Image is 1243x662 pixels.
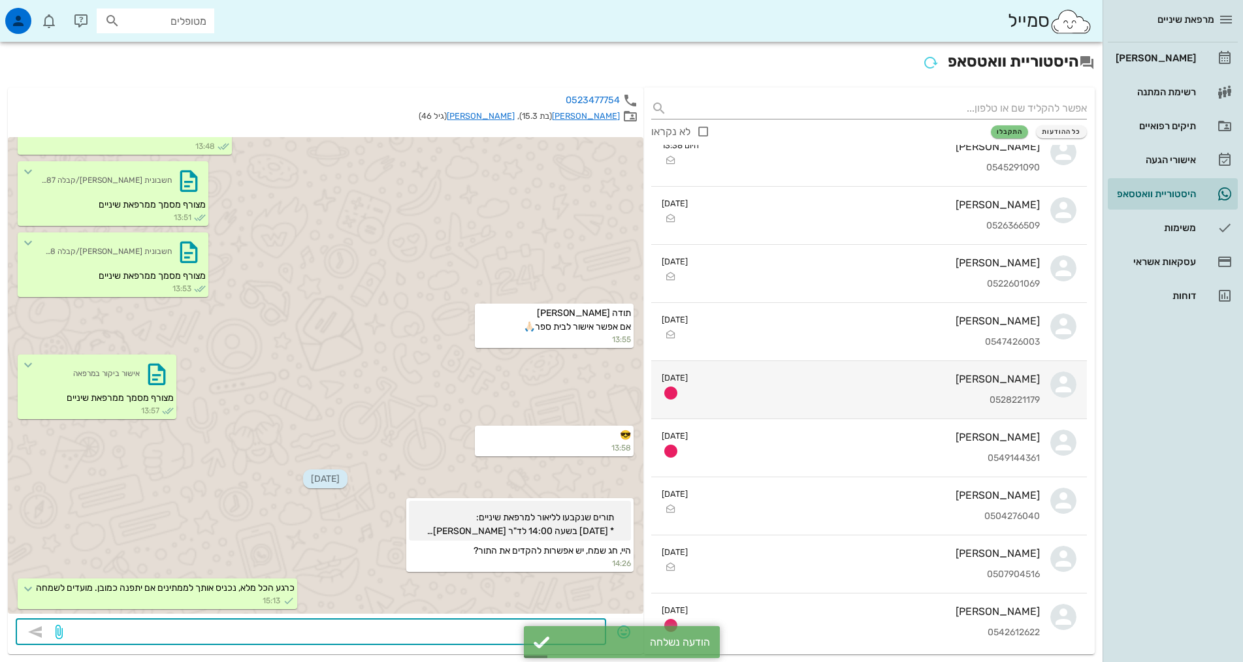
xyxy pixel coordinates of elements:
[426,511,614,538] span: תורים שנקבעו לליאור למרפאת שיניים: * [DATE] בשעה 14:00 לד"ר [PERSON_NAME] ושיננית
[36,582,295,593] span: כרגע הכל מלא, נכניס אותך לממתינים אם יתפנה כמובן. מועדים לשמחה
[141,405,159,417] span: 13:57
[709,163,1040,174] div: 0545291090
[1113,87,1196,97] div: רשימת המתנה
[698,453,1040,464] div: 0549144361
[477,442,631,454] small: 13:58
[1108,42,1238,74] a: [PERSON_NAME]
[698,489,1040,501] div: [PERSON_NAME]
[1113,189,1196,199] div: היסטוריית וואטסאפ
[263,595,280,607] span: 15:13
[620,430,631,441] span: 😎
[519,111,552,121] span: (בת 15.3)
[474,545,631,556] span: היי, חג שמח, יש אפשרות להקדים את התור?
[1113,291,1196,301] div: דוחות
[662,371,688,384] small: [DATE]
[709,140,1040,153] div: [PERSON_NAME]
[73,368,140,379] div: אישור ביקור במרפאה
[662,604,688,616] small: [DATE]
[662,197,688,210] small: [DATE]
[39,10,46,18] span: תג
[1108,144,1238,176] a: אישורי הגעה
[557,636,710,648] div: הודעה נשלחה
[662,255,688,268] small: [DATE]
[662,139,699,151] small: היום 13:38
[662,313,688,326] small: [DATE]
[515,111,519,121] span: ,
[566,95,620,106] a: 0523477754
[698,198,1040,211] div: [PERSON_NAME]
[672,98,1087,119] input: אפשר להקליד שם או טלפון...
[41,246,172,257] div: חשבונית [PERSON_NAME]/קבלה 6688
[41,175,172,186] div: חשבונית [PERSON_NAME]/קבלה 6687
[1108,76,1238,108] a: רשימת המתנה
[1108,110,1238,142] a: תיקים רפואיים
[477,334,631,345] small: 13:55
[1157,14,1214,25] span: מרפאת שיניים
[172,283,191,294] span: 13:53
[1008,7,1092,35] div: סמייל
[662,430,688,442] small: [DATE]
[698,547,1040,560] div: [PERSON_NAME]
[698,569,1040,580] div: 0507904516
[1036,125,1087,138] button: כל ההודעות
[1108,280,1238,311] a: דוחות
[447,111,515,121] a: [PERSON_NAME]
[1108,212,1238,244] a: משימות
[698,511,1040,522] div: 0504276040
[698,395,1040,406] div: 0528221179
[698,431,1040,443] div: [PERSON_NAME]
[991,125,1028,138] button: התקבלו
[698,337,1040,348] div: 0547426003
[1050,8,1092,35] img: SmileCloud logo
[195,140,215,152] span: 13:48
[419,111,447,121] span: (גיל 46)
[662,546,688,558] small: [DATE]
[303,469,347,488] span: [DATE]
[662,488,688,500] small: [DATE]
[1113,223,1196,233] div: משימות
[698,221,1040,232] div: 0526366509
[698,279,1040,290] div: 0522601069
[67,392,174,403] span: מצורף מסמך ממרפאת שיניים
[698,627,1040,638] div: 0542612622
[409,558,631,569] small: 14:26
[1042,128,1081,136] span: כל ההודעות
[1108,246,1238,277] a: עסקאות אשראי
[8,50,1095,74] h2: היסטוריית וואטסאפ
[524,307,631,332] span: תודה [PERSON_NAME] אם אפשר אישור לבית ספר🙏🏻
[1113,121,1196,131] div: תיקים רפואיים
[99,270,206,281] span: מצורף מסמך ממרפאת שיניים
[698,315,1040,327] div: [PERSON_NAME]
[698,373,1040,385] div: [PERSON_NAME]
[552,111,620,121] a: [PERSON_NAME]
[1113,257,1196,267] div: עסקאות אשראי
[174,212,191,223] span: 13:51
[698,605,1040,618] div: [PERSON_NAME]
[99,199,206,210] span: מצורף מסמך ממרפאת שיניים
[997,128,1022,136] span: התקבלו
[1113,53,1196,63] div: [PERSON_NAME]
[1113,155,1196,165] div: אישורי הגעה
[1108,178,1238,210] a: היסטוריית וואטסאפ
[698,257,1040,269] div: [PERSON_NAME]
[651,125,690,138] div: לא נקראו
